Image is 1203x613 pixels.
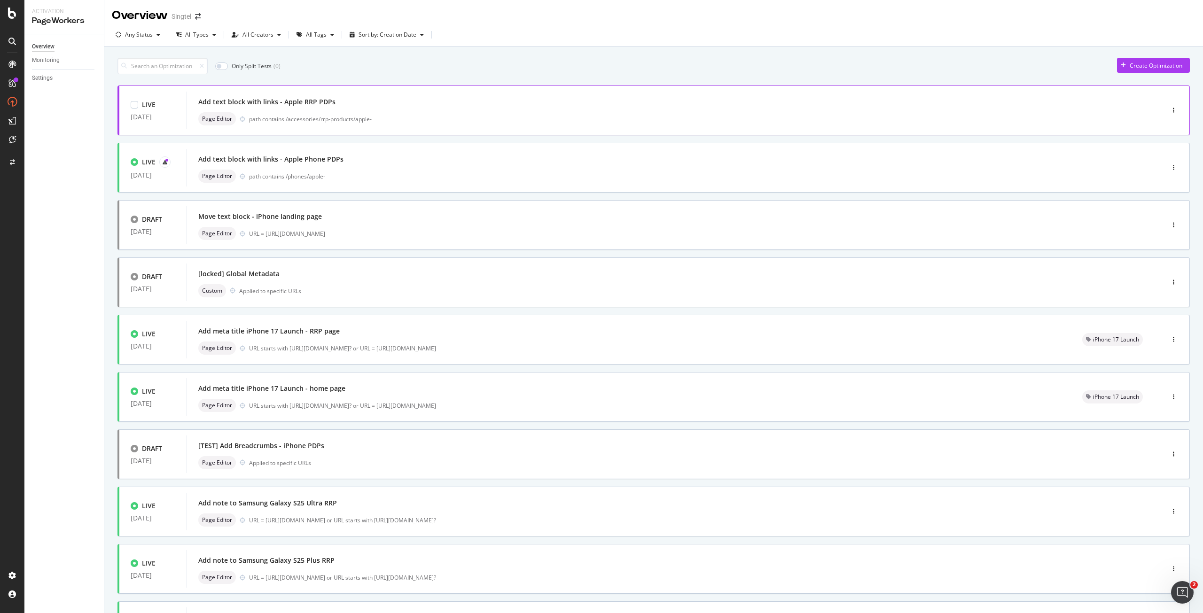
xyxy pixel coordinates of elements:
span: Page Editor [202,574,232,580]
div: URL starts with [URL][DOMAIN_NAME]? or URL = [URL][DOMAIN_NAME] [249,402,1060,410]
div: neutral label [198,227,236,240]
div: DRAFT [142,215,162,224]
span: Page Editor [202,231,232,236]
div: URL = [URL][DOMAIN_NAME] [249,230,1124,238]
div: [DATE] [131,285,175,293]
div: [DATE] [131,457,175,465]
span: Page Editor [202,116,232,122]
div: LIVE [142,329,156,339]
a: Settings [32,73,97,83]
span: iPhone 17 Launch [1093,394,1139,400]
div: neutral label [198,571,236,584]
span: Custom [202,288,222,294]
div: DRAFT [142,272,162,281]
div: neutral label [198,341,236,355]
div: [DATE] [131,572,175,579]
span: Page Editor [202,403,232,408]
div: neutral label [198,456,236,469]
span: Page Editor [202,517,232,523]
div: Only Split Tests [232,62,272,70]
div: [DATE] [131,228,175,235]
div: LIVE [142,501,156,511]
button: All Creators [228,27,285,42]
div: Add text block with links - Apple Phone PDPs [198,155,344,164]
div: Monitoring [32,55,60,65]
input: Search an Optimization [117,58,208,74]
div: [locked] Global Metadata [198,269,280,279]
div: [DATE] [131,400,175,407]
div: Add meta title iPhone 17 Launch - RRP page [198,326,340,336]
div: neutral label [198,170,236,183]
button: All Types [172,27,220,42]
div: Create Optimization [1130,62,1182,70]
div: Activation [32,8,96,16]
div: neutral label [1082,390,1143,403]
div: LIVE [142,157,156,167]
div: Add text block with links - Apple RRP PDPs [198,97,336,107]
div: Add note to Samsung Galaxy S25 Ultra RRP [198,498,337,508]
div: Add note to Samsung Galaxy S25 Plus RRP [198,556,335,565]
iframe: Intercom live chat [1171,581,1194,604]
div: URL = [URL][DOMAIN_NAME] or URL starts with [URL][DOMAIN_NAME]? [249,574,1124,582]
div: [DATE] [131,113,175,121]
span: iPhone 17 Launch [1093,337,1139,342]
a: Overview [32,42,97,52]
div: [TEST] Add Breadcrumbs - iPhone PDPs [198,441,324,450]
div: All Creators [242,32,273,38]
div: Move text block - iPhone landing page [198,212,322,221]
div: LIVE [142,100,156,109]
div: path contains /accessories/rrp-products/apple- [249,115,1124,123]
div: [DATE] [131,171,175,179]
div: [DATE] [131,514,175,522]
div: neutral label [198,513,236,527]
div: neutral label [1082,333,1143,346]
span: Page Editor [202,460,232,466]
div: Add meta title iPhone 17 Launch - home page [198,384,345,393]
div: Applied to specific URLs [249,459,311,467]
div: URL starts with [URL][DOMAIN_NAME]? or URL = [URL][DOMAIN_NAME] [249,344,1060,352]
a: Monitoring [32,55,97,65]
div: URL = [URL][DOMAIN_NAME] or URL starts with [URL][DOMAIN_NAME]? [249,516,1124,524]
div: Overview [32,42,55,52]
div: Settings [32,73,53,83]
div: neutral label [198,284,226,297]
div: Applied to specific URLs [239,287,301,295]
div: Overview [112,8,168,23]
div: LIVE [142,559,156,568]
div: Any Status [125,32,153,38]
div: DRAFT [142,444,162,453]
div: All Tags [306,32,327,38]
div: PageWorkers [32,16,96,26]
div: LIVE [142,387,156,396]
div: All Types [185,32,209,38]
div: path contains /phones/apple- [249,172,1124,180]
span: 2 [1190,581,1198,589]
div: Sort by: Creation Date [359,32,416,38]
button: All Tags [293,27,338,42]
div: neutral label [198,399,236,412]
button: Create Optimization [1117,58,1190,73]
span: Page Editor [202,345,232,351]
button: Any Status [112,27,164,42]
div: ( 0 ) [273,62,281,70]
div: Singtel [172,12,191,21]
button: Sort by: Creation Date [346,27,428,42]
div: arrow-right-arrow-left [195,13,201,20]
div: [DATE] [131,342,175,350]
span: Page Editor [202,173,232,179]
div: neutral label [198,112,236,125]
